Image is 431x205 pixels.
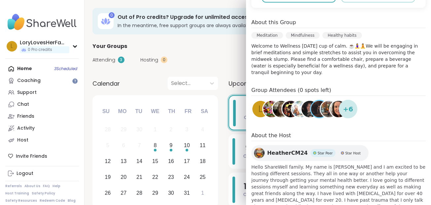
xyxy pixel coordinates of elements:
div: 28 [136,188,142,197]
div: Logout [17,170,33,177]
img: AliciaMarie [273,101,289,117]
a: Safety Resources [5,198,37,203]
span: Hosting [140,57,158,63]
a: Help [53,184,60,188]
div: Sa [197,104,212,119]
a: Chat [5,99,79,110]
div: Not available Wednesday, October 1st, 2025 [148,123,162,137]
div: 31 [184,188,190,197]
img: MarciaPeaceLoveHappiness [330,101,347,117]
div: 10 [184,141,190,150]
span: Oct [243,153,252,159]
div: 29 [152,188,158,197]
div: 1 [201,188,204,197]
div: 27 [121,188,126,197]
div: Choose Friday, October 10th, 2025 [180,139,194,153]
div: 29 [121,125,126,134]
a: Libby1520 [291,100,309,118]
div: Choose Thursday, October 16th, 2025 [164,154,178,169]
div: Choose Thursday, October 23rd, 2025 [164,170,178,184]
a: pipishay2olivia [320,100,338,118]
div: Choose Wednesday, October 8th, 2025 [148,139,162,153]
div: Choose Wednesday, October 29th, 2025 [148,186,162,200]
div: LoryLovesHerFamilia [20,39,69,46]
a: Safety Policy [32,191,55,196]
div: Healthy habits [322,32,362,39]
div: 25 [200,173,206,182]
div: 28 [105,125,111,134]
a: Redeem Code [40,198,65,203]
div: Not available Thursday, October 2nd, 2025 [164,123,178,137]
div: 8 [154,141,157,150]
h3: Out of Pro credits? Upgrade for unlimited access to expert-led coaching groups. [118,14,369,21]
div: Choose Saturday, November 1st, 2025 [196,186,210,200]
h4: About the Host [251,132,426,141]
div: Not available Tuesday, September 30th, 2025 [132,123,147,137]
span: Star Host [345,151,361,156]
iframe: Spotlight [72,78,78,84]
div: Fr [181,104,195,119]
div: Not available Tuesday, October 7th, 2025 [132,139,147,153]
div: 18 [200,157,206,166]
div: 6 [122,141,125,150]
div: Tu [131,104,146,119]
a: AliciaMarie [272,100,290,118]
img: pipishay2olivia [321,101,337,117]
div: Not available Monday, October 6th, 2025 [117,139,131,153]
div: 15 [152,157,158,166]
div: 2 [169,125,172,134]
div: Choose Sunday, October 12th, 2025 [101,154,115,169]
span: L [11,42,13,51]
div: Support [17,89,37,96]
div: Chat [17,101,29,108]
img: Butterfly77 [263,101,280,117]
div: We [148,104,162,119]
div: Choose Saturday, October 11th, 2025 [196,139,210,153]
div: Choose Monday, October 27th, 2025 [117,186,131,200]
div: Choose Monday, October 13th, 2025 [117,154,131,169]
span: Attending [92,57,115,63]
div: Mo [115,104,129,119]
div: 9 [169,141,172,150]
div: 26 [105,188,111,197]
div: Invite Friends [5,150,79,162]
div: 22 [152,173,158,182]
img: ShareWell Nav Logo [5,11,79,34]
div: Su [99,104,113,119]
a: Friends [5,110,79,122]
a: Host [5,134,79,146]
div: 30 [168,188,174,197]
a: lyssa [310,100,329,118]
div: Choose Saturday, October 25th, 2025 [196,170,210,184]
a: Hey_Judi [301,100,319,118]
div: Activity [17,125,35,132]
span: 10 [244,182,252,191]
div: 21 [136,173,142,182]
div: 14 [136,157,142,166]
div: 16 [168,157,174,166]
a: Butterfly77 [262,100,281,118]
div: Meditation [251,32,283,39]
div: Not available Sunday, September 28th, 2025 [101,123,115,137]
div: Host [17,137,28,143]
div: 13 [121,157,126,166]
img: mrsperozek43 [282,101,299,117]
a: Activity [5,122,79,134]
img: HeatherCM24 [254,148,265,158]
div: Not available Monday, September 29th, 2025 [117,123,131,137]
div: 17 [184,157,190,166]
div: 1 [154,125,157,134]
a: mrsperozek43 [281,100,300,118]
div: 24 [184,173,190,182]
a: Coaching [5,75,79,87]
div: 0 [161,57,167,63]
div: Not available Saturday, October 4th, 2025 [196,123,210,137]
div: Not available Sunday, October 5th, 2025 [101,139,115,153]
span: HeatherCM24 [267,149,308,157]
a: FAQ [43,184,50,188]
img: lyssa [311,101,328,117]
a: Support [5,87,79,99]
div: Choose Wednesday, October 15th, 2025 [148,154,162,169]
div: 0 [109,12,115,18]
a: HeatherCM24HeatherCM24Star PeerStar PeerStar HostStar Host [251,145,369,161]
